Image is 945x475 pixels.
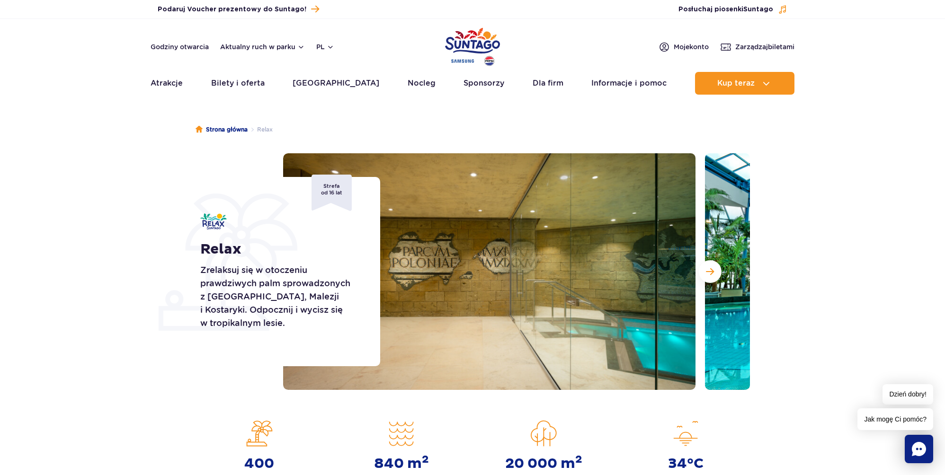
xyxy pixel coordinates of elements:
button: Kup teraz [695,72,794,95]
button: Aktualny ruch w parku [220,43,305,51]
span: Strefa od 16 lat [312,175,352,211]
a: Nocleg [408,72,436,95]
li: Relax [248,125,273,134]
a: Zarządzajbiletami [720,41,794,53]
a: Bilety i oferta [211,72,265,95]
span: Dzień dobry! [883,384,933,405]
span: Jak mogę Ci pomóc? [857,408,933,430]
a: [GEOGRAPHIC_DATA] [293,72,379,95]
h1: Relax [200,241,359,258]
span: Podaruj Voucher prezentowy do Suntago! [158,5,306,14]
button: Następny slajd [699,260,722,283]
a: Mojekonto [659,41,709,53]
strong: 400 [244,455,274,472]
sup: 2 [575,453,582,466]
span: Zarządzaj biletami [735,42,794,52]
span: Kup teraz [717,79,755,88]
span: Moje konto [674,42,709,52]
a: Informacje i pomoc [591,72,667,95]
button: pl [316,42,334,52]
a: Sponsorzy [464,72,504,95]
div: Chat [905,435,933,463]
button: Posłuchaj piosenkiSuntago [678,5,787,14]
a: Godziny otwarcia [151,42,209,52]
img: Relax [200,213,227,229]
strong: 840 m [374,455,429,472]
a: Strona główna [196,125,248,134]
a: Dla firm [533,72,563,95]
strong: 34°C [668,455,704,472]
a: Podaruj Voucher prezentowy do Suntago! [158,3,319,16]
p: Zrelaksuj się w otoczeniu prawdziwych palm sprowadzonych z [GEOGRAPHIC_DATA], Malezji i Kostaryki... [200,264,359,330]
strong: 20 000 m [505,455,582,472]
a: Atrakcje [151,72,183,95]
span: Posłuchaj piosenki [678,5,773,14]
sup: 2 [422,453,429,466]
a: Park of Poland [445,24,500,67]
span: Suntago [743,6,773,13]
